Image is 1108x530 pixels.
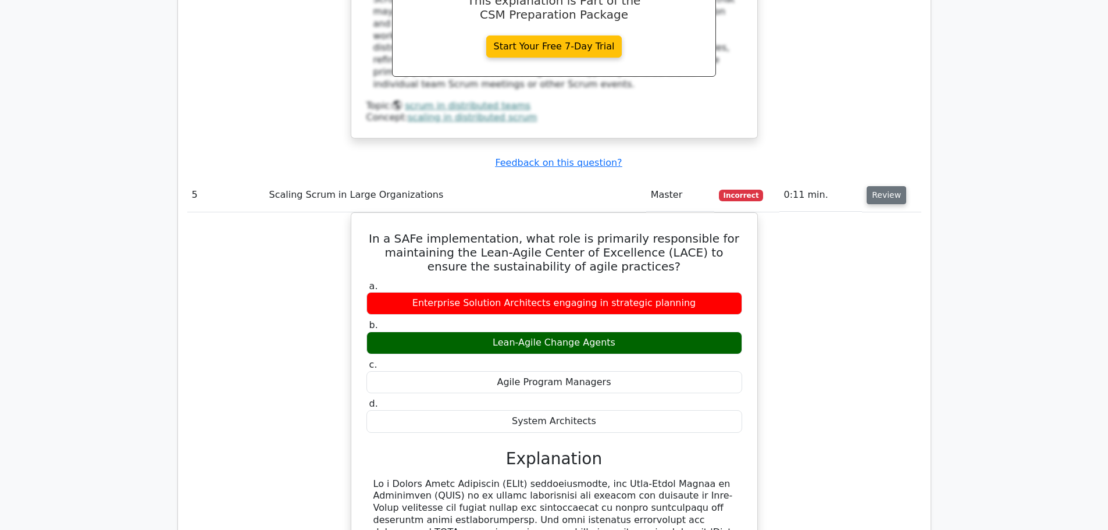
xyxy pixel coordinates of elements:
[366,371,742,394] div: Agile Program Managers
[405,100,530,111] a: scrum in distributed teams
[369,359,377,370] span: c.
[264,179,646,212] td: Scaling Scrum in Large Organizations
[365,232,743,273] h5: In a SAFe implementation, what role is primarily responsible for maintaining the Lean-Agile Cente...
[187,179,265,212] td: 5
[646,179,714,212] td: Master
[373,449,735,469] h3: Explanation
[867,186,906,204] button: Review
[366,100,742,112] div: Topic:
[366,292,742,315] div: Enterprise Solution Architects engaging in strategic planning
[408,112,537,123] a: scaling in distributed scrum
[495,157,622,168] a: Feedback on this question?
[366,410,742,433] div: System Architects
[486,35,622,58] a: Start Your Free 7-Day Trial
[719,190,764,201] span: Incorrect
[369,319,378,330] span: b.
[369,280,378,291] span: a.
[779,179,863,212] td: 0:11 min.
[369,398,378,409] span: d.
[366,332,742,354] div: Lean-Agile Change Agents
[366,112,742,124] div: Concept:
